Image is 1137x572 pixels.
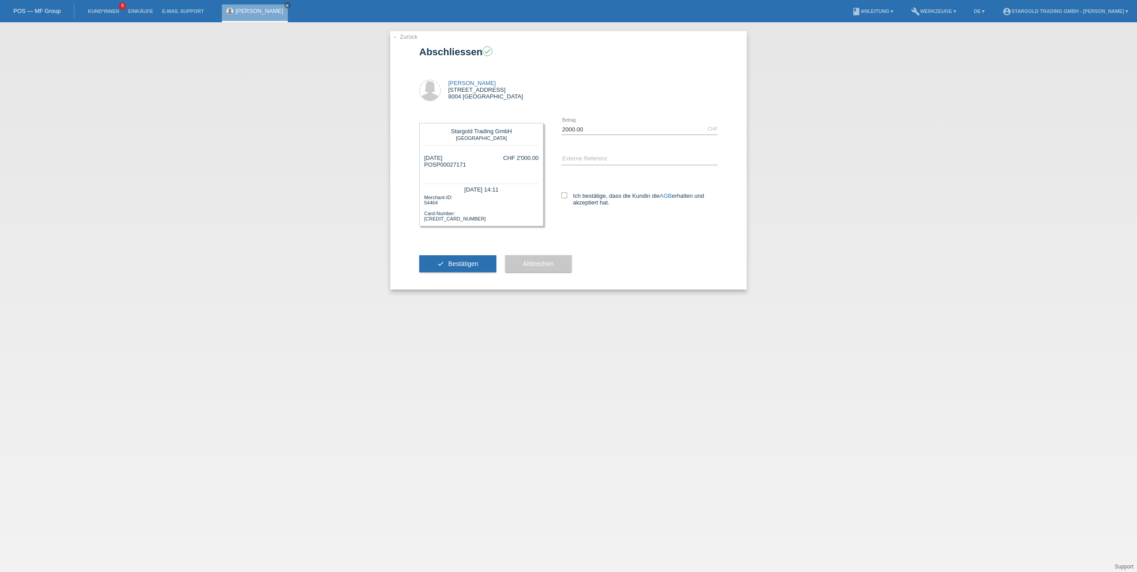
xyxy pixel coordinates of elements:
[852,7,861,16] i: book
[907,8,961,14] a: buildWerkzeuge ▾
[503,155,539,161] div: CHF 2'000.00
[448,80,523,100] div: [STREET_ADDRESS] 8004 [GEOGRAPHIC_DATA]
[424,155,466,175] div: [DATE] POSP00027171
[284,2,290,8] a: close
[83,8,123,14] a: Kund*innen
[285,3,290,8] i: close
[969,8,989,14] a: DE ▾
[419,46,718,57] h1: Abschliessen
[119,2,126,10] span: 8
[847,8,898,14] a: bookAnleitung ▾
[911,7,920,16] i: build
[158,8,209,14] a: E-Mail Support
[708,126,718,131] div: CHF
[393,33,417,40] a: ← Zurück
[561,192,718,206] label: Ich bestätige, dass die Kundin die erhalten und akzeptiert hat.
[123,8,157,14] a: Einkäufe
[426,128,536,135] div: Stargold Trading GmbH
[448,80,496,86] a: [PERSON_NAME]
[998,8,1133,14] a: account_circleStargold Trading GmbH - [PERSON_NAME] ▾
[660,192,672,199] a: AGB
[13,8,61,14] a: POS — MF Group
[424,194,539,221] div: Merchant-ID: 54464 Card-Number: [CREDIT_CARD_NUMBER]
[437,260,444,267] i: check
[505,255,572,272] button: Abbrechen
[424,184,539,194] div: [DATE] 14:11
[419,255,496,272] button: check Bestätigen
[1002,7,1011,16] i: account_circle
[1115,564,1133,570] a: Support
[448,260,479,267] span: Bestätigen
[426,135,536,141] div: [GEOGRAPHIC_DATA]
[523,260,554,267] span: Abbrechen
[483,47,491,55] i: check
[236,8,283,14] a: [PERSON_NAME]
